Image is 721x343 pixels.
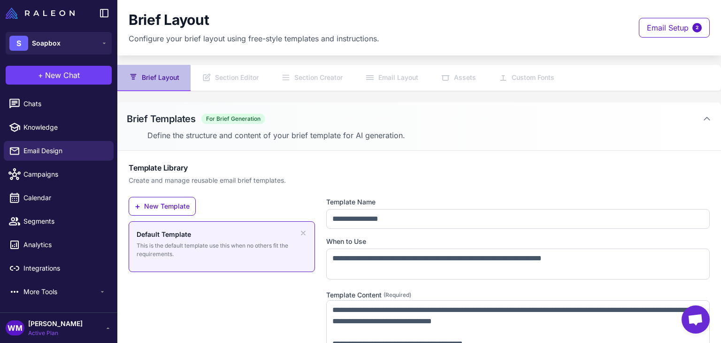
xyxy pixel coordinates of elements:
[129,33,379,44] p: Configure your brief layout using free-style templates and instructions.
[4,117,114,137] a: Knowledge
[23,169,106,179] span: Campaigns
[4,211,114,231] a: Segments
[201,114,265,124] span: For Brief Generation
[682,305,710,334] div: Open chat
[28,329,83,337] span: Active Plan
[4,164,114,184] a: Campaigns
[6,66,112,85] button: +New Chat
[23,263,106,273] span: Integrations
[129,175,710,186] p: Create and manage reusable email brief templates.
[23,193,106,203] span: Calendar
[147,130,712,141] p: Define the structure and content of your brief template for AI generation.
[326,290,710,300] label: Template Content
[129,162,710,173] h3: Template Library
[6,32,112,55] button: SSoapbox
[32,38,61,48] span: Soapbox
[4,258,114,278] a: Integrations
[28,319,83,329] span: [PERSON_NAME]
[326,236,710,247] label: When to Use
[4,94,114,114] a: Chats
[23,99,106,109] span: Chats
[135,202,140,210] span: +
[4,141,114,161] a: Email Design
[384,291,411,299] span: (Required)
[23,122,106,133] span: Knowledge
[6,8,78,19] a: Raleon Logo
[6,8,75,19] img: Raleon Logo
[692,23,702,32] span: 2
[4,188,114,208] a: Calendar
[299,229,307,237] button: Remove template
[129,11,209,29] h1: Brief Layout
[23,240,106,250] span: Analytics
[23,146,106,156] span: Email Design
[23,287,99,297] span: More Tools
[9,36,28,51] div: S
[137,242,294,258] p: This is the default template use this when no others fit the requirements.
[38,70,43,81] span: +
[129,197,196,216] button: +New Template
[127,112,196,126] h2: Brief Templates
[4,235,114,255] a: Analytics
[326,197,710,207] label: Template Name
[639,18,710,38] button: Email Setup2
[23,216,106,226] span: Segments
[117,65,191,91] button: Brief Layout
[647,22,689,33] span: Email Setup
[137,229,294,240] p: Default Template
[6,320,24,335] div: WM
[45,70,80,81] span: New Chat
